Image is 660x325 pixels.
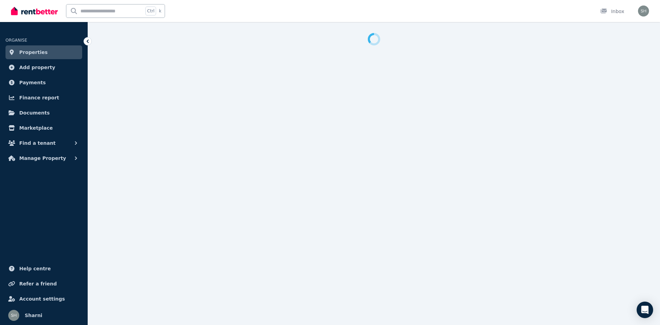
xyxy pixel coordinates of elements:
button: Find a tenant [5,136,82,150]
a: Marketplace [5,121,82,135]
a: Payments [5,76,82,89]
a: Add property [5,61,82,74]
span: ORGANISE [5,38,27,43]
span: Refer a friend [19,280,57,288]
span: Finance report [19,94,59,102]
span: Documents [19,109,50,117]
span: Properties [19,48,48,56]
a: Help centre [5,262,82,275]
span: Manage Property [19,154,66,162]
img: RentBetter [11,6,58,16]
img: Sharni [638,6,649,17]
span: Find a tenant [19,139,56,147]
a: Account settings [5,292,82,306]
a: Finance report [5,91,82,105]
span: k [159,8,161,14]
img: Sharni [8,310,19,321]
span: Payments [19,78,46,87]
div: Inbox [600,8,624,15]
span: Marketplace [19,124,53,132]
span: Account settings [19,295,65,303]
span: Help centre [19,264,51,273]
div: Open Intercom Messenger [637,302,653,318]
a: Properties [5,45,82,59]
span: Add property [19,63,55,72]
a: Refer a friend [5,277,82,291]
span: Sharni [25,311,42,319]
button: Manage Property [5,151,82,165]
span: Ctrl [145,7,156,15]
a: Documents [5,106,82,120]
